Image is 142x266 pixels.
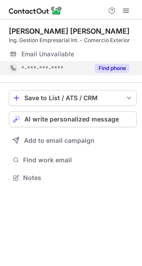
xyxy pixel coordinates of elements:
span: Notes [23,174,133,182]
div: Ing. Gestión Empresarial Int. - Comercio Exterior [9,36,137,44]
span: Email Unavailable [21,50,74,58]
span: AI write personalized message [24,116,119,123]
span: Find work email [23,156,133,164]
button: Notes [9,172,137,184]
button: Reveal Button [95,64,130,73]
button: AI write personalized message [9,111,137,127]
div: [PERSON_NAME] [PERSON_NAME] [9,27,130,35]
img: ContactOut v5.3.10 [9,5,62,16]
button: save-profile-one-click [9,90,137,106]
span: Add to email campaign [24,137,95,144]
button: Find work email [9,154,137,166]
div: Save to List / ATS / CRM [24,94,121,102]
button: Add to email campaign [9,133,137,149]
